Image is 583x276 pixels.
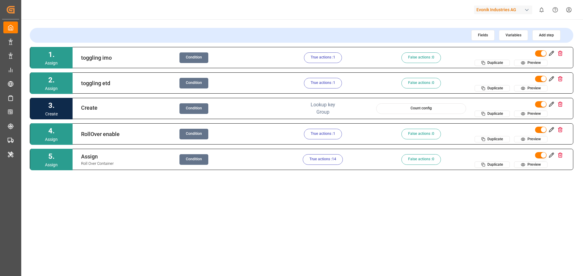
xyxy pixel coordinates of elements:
div: 2 . [48,75,55,85]
div: 1.Assigntoggling imoConditionTrue actions :1False actions :0DuplicatePreview [30,47,573,68]
button: Lookup key [311,101,335,108]
button: Preview [514,60,547,66]
button: Preview [514,161,547,168]
button: Condition [179,154,208,165]
button: False actions :0 [376,52,466,63]
button: True actions :14 [278,154,368,165]
button: False actions :0 [401,129,441,139]
div: 3.CreateCreateConditionLookup keyGroupCount configDuplicatePreview [30,98,573,119]
button: Count config [376,103,466,114]
div: Assign [45,136,58,143]
button: Fields [471,30,495,41]
button: False actions :0 [376,78,466,88]
button: Condition [179,103,208,114]
button: True actions :1 [278,129,368,139]
button: Preview [514,136,547,142]
button: Variables [499,30,528,41]
button: Duplicate [475,136,510,142]
div: Assign [45,60,58,66]
button: Duplicate [475,161,510,168]
button: Duplicate [475,85,510,91]
div: 5 . [48,151,55,162]
div: 1 . [48,49,55,60]
button: Duplicate [475,111,510,117]
button: Add step [532,30,561,41]
button: Condition [179,129,208,139]
button: Group [316,108,329,116]
button: True actions :1 [278,52,368,63]
button: True actions :1 [304,52,342,63]
button: False actions :0 [376,129,466,139]
div: toggling imo [81,54,166,62]
button: Condition [179,78,208,88]
button: Preview [514,111,547,117]
button: show 0 new notifications [535,3,548,17]
button: True actions :1 [304,129,342,139]
button: Preview [514,85,547,91]
div: 4.AssignRollOver enableConditionTrue actions :1False actions :0DuplicatePreview [30,123,573,145]
button: False actions :0 [376,154,466,165]
button: True actions :1 [278,78,368,88]
div: toggling etd [81,79,166,87]
div: RollOver enable [81,130,166,138]
div: Assign [45,85,58,92]
div: 4 . [48,125,55,136]
div: 5.AssignAssignRoll Over ContainerConditionTrue actions :14False actions :0DuplicatePreview [30,149,573,170]
div: Create [45,111,58,117]
button: True actions :14 [303,154,343,165]
button: True actions :1 [304,78,342,88]
button: False actions :0 [401,78,441,88]
button: Help Center [548,3,562,17]
button: Create [81,104,166,112]
button: False actions :0 [401,154,441,165]
div: Assign [45,162,58,168]
button: Duplicate [475,60,510,66]
div: Assign [81,152,166,161]
button: Evonik Industries AG [474,4,535,15]
div: 2.Assigntoggling etdConditionTrue actions :1False actions :0DuplicatePreview [30,72,573,94]
div: 3 . [48,100,55,111]
button: False actions :0 [401,52,441,63]
div: Evonik Industries AG [474,5,532,14]
button: Condition [179,52,208,63]
div: Roll Over Container [81,161,171,167]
